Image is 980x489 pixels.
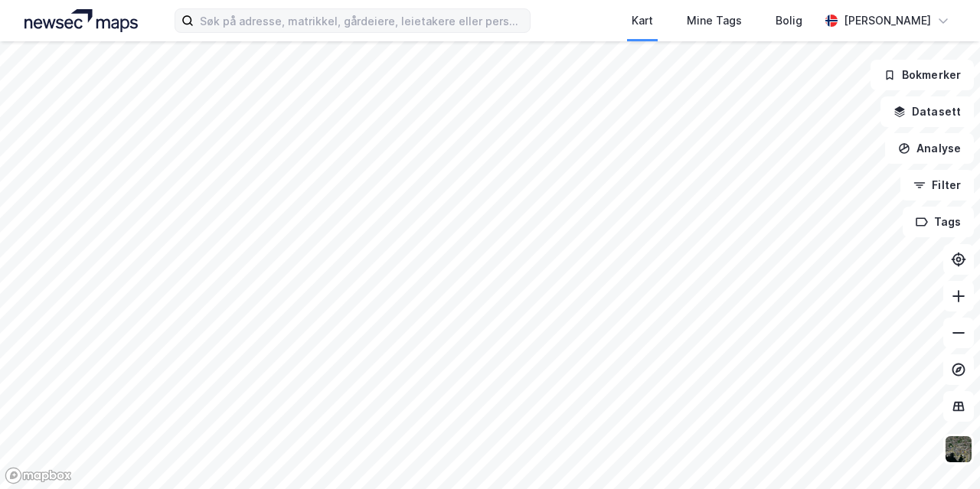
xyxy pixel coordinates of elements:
[903,416,980,489] iframe: Chat Widget
[903,416,980,489] div: Kontrollprogram for chat
[903,207,974,237] button: Tags
[844,11,931,30] div: [PERSON_NAME]
[5,467,72,484] a: Mapbox homepage
[871,60,974,90] button: Bokmerker
[885,133,974,164] button: Analyse
[776,11,802,30] div: Bolig
[880,96,974,127] button: Datasett
[632,11,653,30] div: Kart
[900,170,974,200] button: Filter
[24,9,138,32] img: logo.a4113a55bc3d86da70a041830d287a7e.svg
[194,9,530,32] input: Søk på adresse, matrikkel, gårdeiere, leietakere eller personer
[687,11,742,30] div: Mine Tags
